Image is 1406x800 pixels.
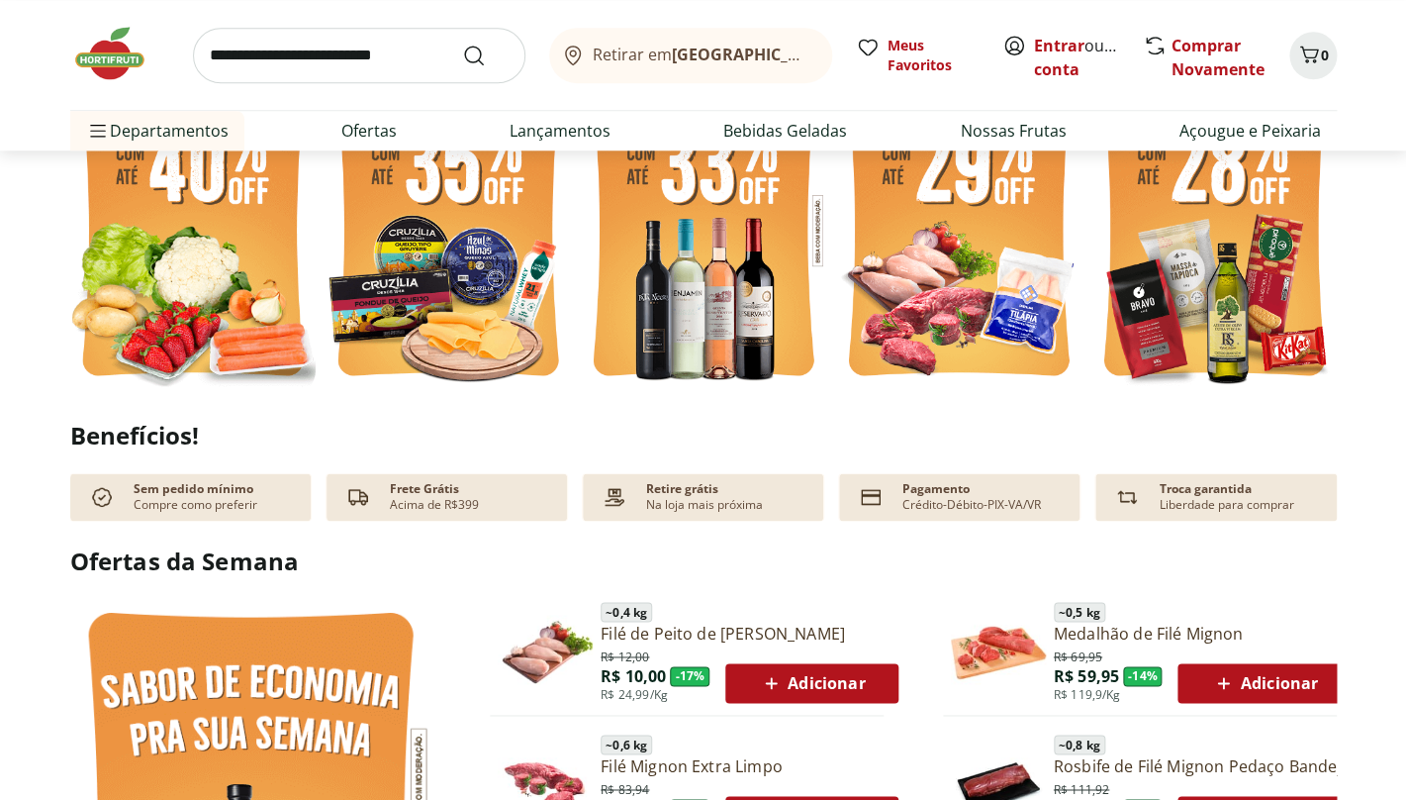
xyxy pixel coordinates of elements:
[1034,35,1143,80] a: Criar conta
[1054,778,1109,798] span: R$ 111,92
[193,28,525,83] input: search
[856,36,979,75] a: Meus Favoritos
[725,663,898,703] button: Adicionar
[670,666,709,686] span: - 17 %
[601,602,652,622] span: ~ 0,4 kg
[646,481,718,497] p: Retire grátis
[888,36,979,75] span: Meus Favoritos
[1111,481,1143,513] img: Devolução
[134,481,253,497] p: Sem pedido mínimo
[1159,481,1251,497] p: Troca garantida
[1054,602,1105,622] span: ~ 0,5 kg
[960,119,1066,143] a: Nossas Frutas
[1123,666,1163,686] span: - 14 %
[70,66,316,394] img: feira
[759,671,865,695] span: Adicionar
[836,66,1081,394] img: açougue
[902,497,1041,513] p: Crédito-Débito-PIX-VA/VR
[599,481,630,513] img: payment
[86,107,229,154] span: Departamentos
[1178,119,1320,143] a: Açougue e Peixaria
[601,665,666,687] span: R$ 10,00
[601,778,649,798] span: R$ 83,94
[390,481,459,497] p: Frete Grátis
[581,66,826,394] img: vinho
[86,481,118,513] img: check
[1054,623,1352,645] a: Medalhão de Filé Mignon
[1054,665,1119,687] span: R$ 59,95
[1211,671,1317,695] span: Adicionar
[646,497,763,513] p: Na loja mais próxima
[1172,35,1265,80] a: Comprar Novamente
[390,497,479,513] p: Acima de R$399
[549,28,832,83] button: Retirar em[GEOGRAPHIC_DATA]/[GEOGRAPHIC_DATA]
[326,66,571,394] img: refrigerados
[462,44,510,67] button: Submit Search
[1177,663,1351,703] button: Adicionar
[1159,497,1293,513] p: Liberdade para comprar
[723,119,847,143] a: Bebidas Geladas
[342,481,374,513] img: truck
[134,497,257,513] p: Compre como preferir
[1289,32,1337,79] button: Carrinho
[1054,687,1121,703] span: R$ 119,9/Kg
[601,623,898,645] a: Filé de Peito de [PERSON_NAME]
[1054,735,1105,754] span: ~ 0,8 kg
[1321,46,1329,64] span: 0
[1091,66,1337,394] img: mercearia
[1034,34,1122,81] span: ou
[86,107,110,154] button: Menu
[601,687,668,703] span: R$ 24,99/Kg
[902,481,970,497] p: Pagamento
[1054,646,1102,665] span: R$ 69,95
[601,646,649,665] span: R$ 12,00
[593,46,811,63] span: Retirar em
[341,119,397,143] a: Ofertas
[1054,755,1352,777] a: Rosbife de Filé Mignon Pedaço Bandeja
[510,119,610,143] a: Lançamentos
[1034,35,1084,56] a: Entrar
[498,605,593,700] img: Filé de Peito de Frango Resfriado
[601,735,652,754] span: ~ 0,6 kg
[70,545,1337,578] h2: Ofertas da Semana
[601,755,898,777] a: Filé Mignon Extra Limpo
[70,24,169,83] img: Hortifruti
[672,44,1005,65] b: [GEOGRAPHIC_DATA]/[GEOGRAPHIC_DATA]
[70,422,1337,450] h2: Benefícios!
[855,481,887,513] img: card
